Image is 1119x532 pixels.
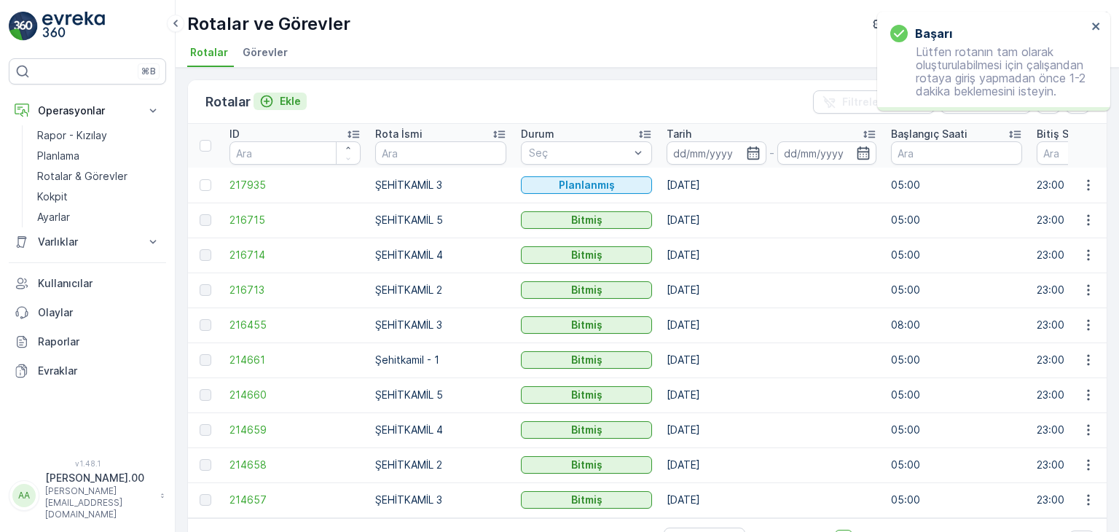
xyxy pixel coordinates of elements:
p: Varlıklar [38,235,137,249]
p: Bitmiş [571,318,602,332]
div: Toggle Row Selected [200,459,211,471]
p: Bitmiş [571,493,602,507]
p: Ayarlar [37,210,70,224]
p: Olaylar [38,305,160,320]
td: 05:00 [884,343,1029,378]
p: Rotalar & Görevler [37,169,127,184]
div: Toggle Row Selected [200,389,211,401]
p: Durum [521,127,554,141]
div: Toggle Row Selected [200,494,211,506]
div: Toggle Row Selected [200,284,211,296]
td: 05:00 [884,238,1029,273]
td: ŞEHİTKAMİL 5 [368,378,514,412]
button: Bitmiş [521,281,652,299]
span: Görevler [243,45,288,60]
a: 216455 [229,318,361,332]
td: [DATE] [659,203,884,238]
p: Rapor - Kızılay [37,128,107,143]
td: [DATE] [659,168,884,203]
button: Bitmiş [521,211,652,229]
button: close [1091,20,1102,34]
a: Raporlar [9,327,166,356]
td: 05:00 [884,378,1029,412]
td: ŞEHİTKAMİL 3 [368,168,514,203]
a: 217935 [229,178,361,192]
p: Rota İsmi [375,127,423,141]
button: AA[PERSON_NAME].00[PERSON_NAME][EMAIL_ADDRESS][DOMAIN_NAME] [9,471,166,520]
h3: başarı [915,25,952,42]
p: Raporlar [38,335,160,349]
a: Kokpit [31,187,166,207]
td: [DATE] [659,273,884,308]
p: Operasyonlar [38,103,137,118]
p: Kokpit [37,189,68,204]
td: 05:00 [884,203,1029,238]
p: [PERSON_NAME][EMAIL_ADDRESS][DOMAIN_NAME] [45,485,153,520]
div: Toggle Row Selected [200,319,211,331]
p: Bitmiş [571,248,602,262]
a: 214658 [229,458,361,472]
td: [DATE] [659,343,884,378]
td: [DATE] [659,238,884,273]
img: logo_light-DOdMpM7g.png [42,12,105,41]
td: 05:00 [884,412,1029,447]
a: Planlama [31,146,166,166]
p: ID [229,127,240,141]
button: Bitmiş [521,316,652,334]
td: ŞEHİTKAMİL 2 [368,273,514,308]
p: Rotalar [205,92,251,112]
p: Başlangıç Saati [891,127,967,141]
button: Bitmiş [521,421,652,439]
a: 216713 [229,283,361,297]
a: 216715 [229,213,361,227]
span: v 1.48.1 [9,459,166,468]
button: Operasyonlar [9,96,166,125]
p: Kullanıcılar [38,276,160,291]
td: ŞEHİTKAMİL 3 [368,308,514,343]
span: 214660 [229,388,361,402]
p: Bitmiş [571,388,602,402]
a: 216714 [229,248,361,262]
p: Bitmiş [571,213,602,227]
a: Evraklar [9,356,166,386]
td: 05:00 [884,482,1029,517]
p: Bitmiş [571,353,602,367]
p: Rotalar ve Görevler [187,12,350,36]
td: ŞEHİTKAMİL 2 [368,447,514,482]
td: [DATE] [659,308,884,343]
a: Rapor - Kızılay [31,125,166,146]
p: [PERSON_NAME].00 [45,471,153,485]
a: 214657 [229,493,361,507]
td: 05:00 [884,273,1029,308]
span: 214659 [229,423,361,437]
button: Bitmiş [521,456,652,474]
button: Filtreleri temizle [813,90,935,114]
td: ŞEHİTKAMİL 3 [368,482,514,517]
td: ŞEHİTKAMİL 5 [368,203,514,238]
a: Kullanıcılar [9,269,166,298]
input: dd/mm/yyyy [777,141,877,165]
span: Rotalar [190,45,228,60]
input: Ara [375,141,506,165]
td: [DATE] [659,412,884,447]
img: logo [9,12,38,41]
input: Ara [229,141,361,165]
td: [DATE] [659,447,884,482]
div: Toggle Row Selected [200,179,211,191]
p: Filtreleri temizle [842,95,926,109]
a: Olaylar [9,298,166,327]
div: Toggle Row Selected [200,424,211,436]
p: Seç [529,146,629,160]
a: Rotalar & Görevler [31,166,166,187]
button: Bitmiş [521,491,652,509]
td: ŞEHİTKAMİL 4 [368,412,514,447]
td: 08:00 [884,308,1029,343]
span: 214661 [229,353,361,367]
button: Bitmiş [521,246,652,264]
